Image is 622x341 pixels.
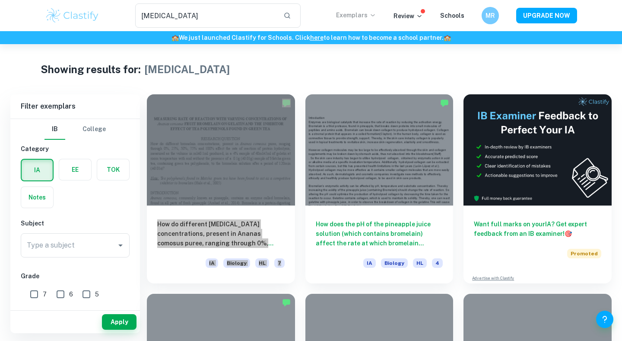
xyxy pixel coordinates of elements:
button: TOK [97,159,129,180]
img: Marked [282,298,291,307]
h6: How does the pH of the pineapple juice solution (which contains bromelain) affect the rate at whi... [316,219,443,248]
span: Biology [381,258,408,268]
a: How does the pH of the pineapple juice solution (which contains bromelain) affect the rate at whi... [305,94,454,283]
span: 5 [95,290,99,299]
p: Review [394,11,423,21]
span: 6 [69,290,73,299]
h6: Category [21,144,130,154]
p: Exemplars [336,10,376,20]
h6: Subject [21,219,130,228]
button: Open [114,239,127,251]
a: Want full marks on yourIA? Get expert feedback from an IB examiner!PromotedAdvertise with Clastify [463,94,612,283]
span: Promoted [567,249,601,258]
a: Schools [440,12,464,19]
a: here [310,34,324,41]
h6: How do different [MEDICAL_DATA] concentrations, present in Ananas comosus puree, ranging through ... [157,219,285,248]
h6: Filter exemplars [10,94,140,119]
img: Thumbnail [463,94,612,206]
span: 🏫 [444,34,451,41]
h6: We just launched Clastify for Schools. Click to learn how to become a school partner. [2,33,620,42]
button: IA [22,160,53,180]
h6: Grade [21,271,130,281]
span: IA [363,258,376,268]
button: College [83,119,106,140]
button: MR [482,7,499,24]
div: Filter type choice [44,119,106,140]
span: 🏫 [171,34,179,41]
button: UPGRADE NOW [516,8,577,23]
a: How do different [MEDICAL_DATA] concentrations, present in Ananas comosus puree, ranging through ... [147,94,295,283]
span: Biology [223,258,250,268]
span: HL [413,258,427,268]
span: IA [206,258,218,268]
h6: Want full marks on your IA ? Get expert feedback from an IB examiner! [474,219,601,238]
span: 7 [274,258,285,268]
img: Marked [440,99,449,107]
button: Apply [102,314,136,330]
img: Marked [282,99,291,107]
span: 7 [43,290,47,299]
h6: MR [486,11,495,20]
a: Advertise with Clastify [472,275,514,281]
input: Search for any exemplars... [135,3,276,28]
button: EE [59,159,91,180]
img: Clastify logo [45,7,100,24]
span: 🎯 [565,230,572,237]
button: Help and Feedback [596,311,613,328]
span: 4 [432,258,443,268]
button: IB [44,119,65,140]
span: HL [255,258,269,268]
button: Notes [21,187,53,208]
h1: Showing results for: [41,61,141,77]
h1: [MEDICAL_DATA] [144,61,230,77]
